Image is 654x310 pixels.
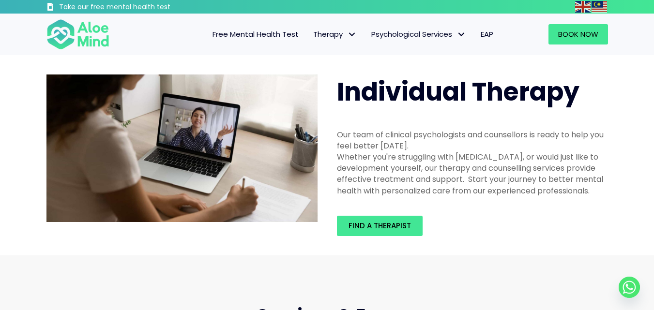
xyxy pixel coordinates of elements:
a: Take our free mental health test [46,2,222,14]
span: EAP [481,29,493,39]
img: Aloe mind Logo [46,18,109,50]
a: TherapyTherapy: submenu [306,24,364,44]
a: Malay [592,1,608,12]
span: Therapy: submenu [345,28,359,42]
a: Whatsapp [619,277,640,298]
img: en [575,1,591,13]
span: Psychological Services: submenu [455,28,469,42]
img: ms [592,1,607,13]
span: Free Mental Health Test [213,29,299,39]
h3: Take our free mental health test [59,2,222,12]
a: Psychological ServicesPsychological Services: submenu [364,24,473,44]
span: Individual Therapy [337,74,579,109]
a: Free Mental Health Test [205,24,306,44]
a: English [575,1,592,12]
span: Psychological Services [371,29,466,39]
a: Find a therapist [337,216,423,236]
a: Book Now [548,24,608,44]
a: EAP [473,24,501,44]
div: Whether you're struggling with [MEDICAL_DATA], or would just like to development yourself, our th... [337,151,608,196]
span: Find a therapist [349,221,411,231]
img: Therapy online individual [46,74,318,222]
span: Therapy [313,29,357,39]
nav: Menu [122,24,501,44]
span: Book Now [558,29,598,39]
div: Our team of clinical psychologists and counsellors is ready to help you feel better [DATE]. [337,129,608,151]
